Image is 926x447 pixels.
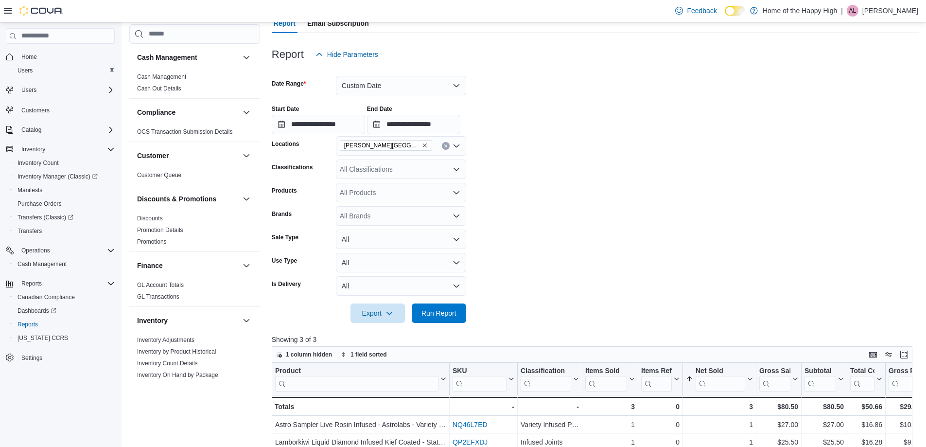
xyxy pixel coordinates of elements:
input: Press the down key to open a popover containing a calendar. [272,115,365,134]
button: Subtotal [804,367,844,392]
span: Inventory [21,145,45,153]
div: Gross Sales [759,367,790,392]
div: Items Ref [641,367,672,392]
span: Report [274,14,296,33]
label: Products [272,187,297,195]
span: Dashboards [17,307,56,315]
a: NQ46L7ED [453,421,488,429]
div: Total Cost [850,367,874,392]
a: Inventory Count Details [137,360,198,367]
div: $16.86 [850,419,882,430]
button: Reports [2,277,119,290]
button: Users [17,84,40,96]
span: Canadian Compliance [14,291,115,303]
div: $50.66 [850,401,882,412]
span: 1 field sorted [350,351,387,358]
span: [PERSON_NAME][GEOGRAPHIC_DATA] - Fire & Flower [344,141,420,150]
span: GL Account Totals [137,281,184,289]
p: Showing 3 of 3 [272,335,919,344]
button: Items Ref [641,367,680,392]
span: Transfers [17,227,42,235]
a: Home [17,51,41,63]
button: Canadian Compliance [10,290,119,304]
span: Cash Out Details [137,85,181,92]
div: Net Sold [696,367,745,392]
button: Total Cost [850,367,882,392]
a: Discounts [137,215,163,222]
a: Settings [17,352,46,364]
button: Inventory [2,143,119,156]
div: Items Ref [641,367,672,376]
p: [PERSON_NAME] [862,5,918,17]
div: Product [275,367,438,376]
span: Users [14,65,115,76]
p: | [841,5,843,17]
span: Home [17,51,115,63]
div: Discounts & Promotions [129,213,260,251]
button: Finance [241,260,252,271]
button: Catalog [17,124,45,136]
div: 3 [585,401,635,412]
span: [US_STATE] CCRS [17,334,68,342]
span: Inventory by Product Historical [137,348,216,356]
a: [US_STATE] CCRS [14,332,72,344]
button: 1 field sorted [337,349,391,360]
span: Reports [17,321,38,328]
a: Customer Queue [137,172,181,179]
a: Canadian Compliance [14,291,79,303]
label: End Date [367,105,392,113]
label: Use Type [272,257,297,265]
div: - [521,401,579,412]
span: Transfers [14,225,115,237]
button: Transfers [10,224,119,238]
div: Variety Infused Pre-Rolled [521,419,579,430]
button: Cash Management [10,257,119,271]
span: Customer Queue [137,171,181,179]
button: Enter fullscreen [898,349,910,360]
div: Compliance [129,126,260,142]
div: 0 [641,419,680,430]
button: Customers [2,103,119,117]
h3: Customer [137,151,169,161]
div: SKU URL [453,367,507,392]
button: Classification [521,367,579,392]
span: Inventory Adjustments [137,336,194,344]
a: Cash Management [14,258,70,270]
span: Inventory Manager (Classic) [17,173,98,180]
span: Users [17,84,115,96]
button: Items Sold [585,367,635,392]
h3: Compliance [137,107,175,117]
div: 0 [641,401,680,412]
span: Cash Management [17,260,67,268]
button: 1 column hidden [272,349,336,360]
a: Inventory by Product Historical [137,348,216,355]
div: 3 [686,401,753,412]
span: Inventory Count [17,159,59,167]
div: $80.50 [804,401,844,412]
p: Home of the Happy High [763,5,837,17]
a: Dashboards [14,305,60,317]
span: Operations [21,247,50,254]
a: GL Transactions [137,293,179,300]
span: Settings [17,352,115,364]
img: Cova [19,6,63,16]
span: AL [849,5,856,17]
button: Inventory [137,316,239,325]
button: Customer [241,150,252,161]
div: SKU [453,367,507,376]
span: Reports [21,280,42,287]
button: Gross Profit [889,367,921,392]
label: Sale Type [272,233,298,241]
div: $29.84 [889,401,921,412]
span: OCS Transaction Submission Details [137,128,233,136]
span: Dashboards [14,305,115,317]
a: Manifests [14,184,46,196]
span: Catalog [21,126,41,134]
button: Custom Date [336,76,466,95]
label: Brands [272,210,292,218]
a: Promotions [137,238,167,245]
button: Settings [2,351,119,365]
span: Users [21,86,36,94]
a: Reports [14,319,42,330]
